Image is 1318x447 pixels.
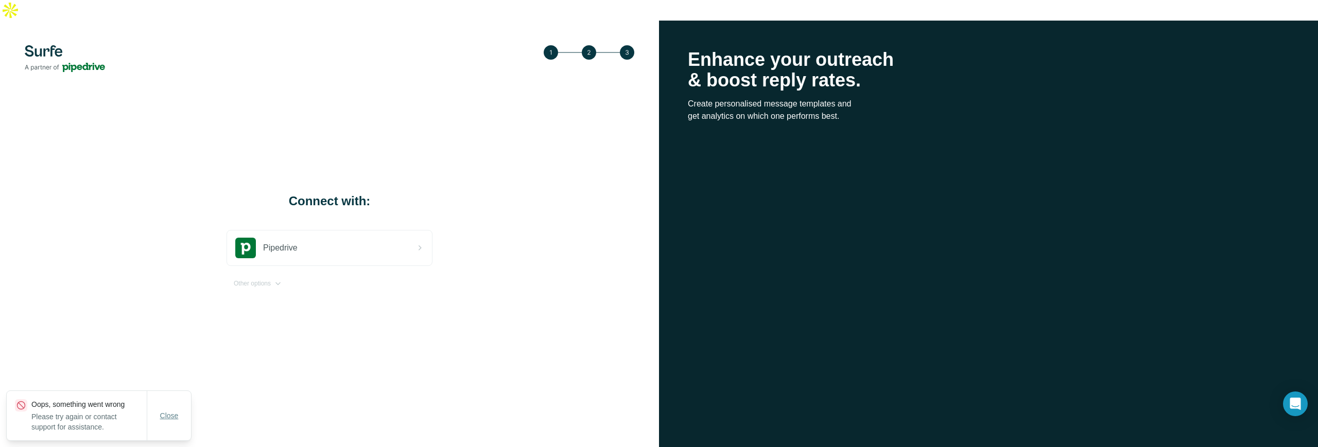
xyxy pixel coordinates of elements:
h1: Connect with: [227,193,432,209]
p: Create personalised message templates and [688,98,1289,110]
button: Close [153,406,186,425]
span: Pipedrive [263,242,298,254]
p: Enhance your outreach [688,49,1289,70]
img: pipedrive's logo [235,238,256,258]
div: Open Intercom Messenger [1283,391,1308,416]
img: Step 3 [544,45,634,60]
p: get analytics on which one performs best. [688,110,1289,122]
img: Surfe's logo [25,45,105,72]
p: & boost reply rates. [688,70,1289,91]
span: Close [160,410,179,421]
p: Please try again or contact support for assistance. [31,412,147,432]
span: Other options [234,279,271,288]
p: Oops, something went wrong [31,399,147,409]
